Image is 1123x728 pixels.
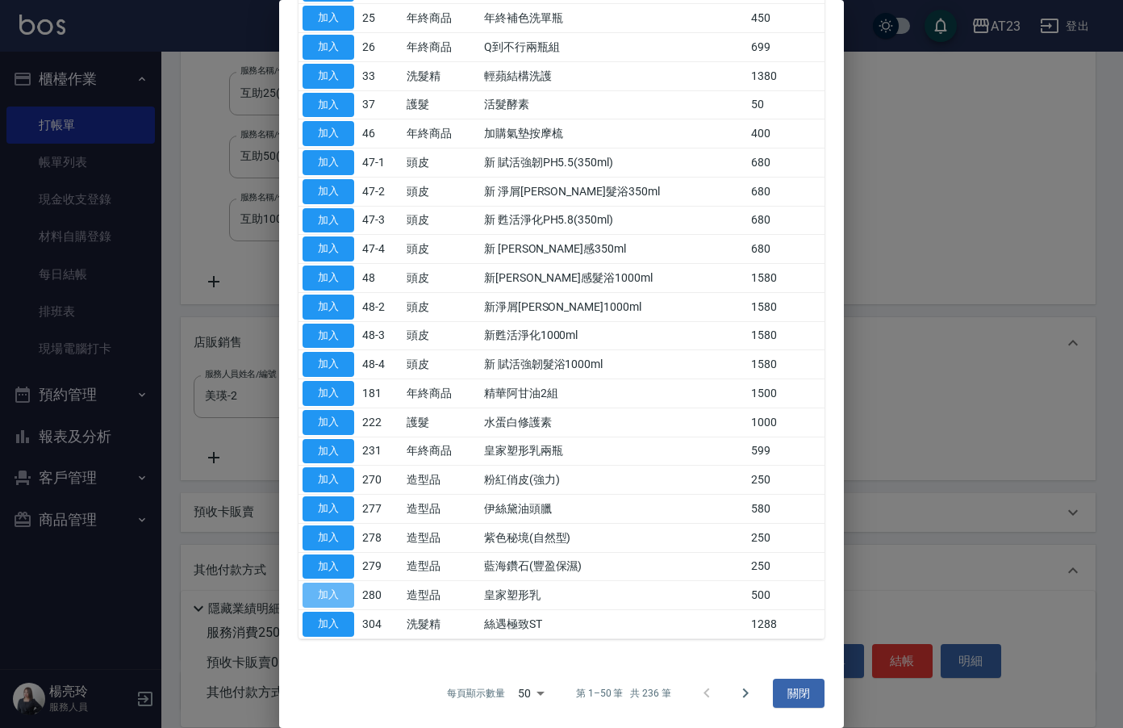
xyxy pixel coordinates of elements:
[403,264,480,293] td: 頭皮
[747,90,825,119] td: 50
[403,552,480,581] td: 造型品
[303,496,354,521] button: 加入
[358,379,403,408] td: 181
[303,467,354,492] button: 加入
[403,321,480,350] td: 頭皮
[403,90,480,119] td: 護髮
[358,350,403,379] td: 48-4
[358,61,403,90] td: 33
[303,35,354,60] button: 加入
[303,324,354,349] button: 加入
[403,581,480,610] td: 造型品
[747,321,825,350] td: 1580
[480,581,747,610] td: 皇家塑形乳
[747,61,825,90] td: 1380
[403,408,480,437] td: 護髮
[747,206,825,235] td: 680
[403,379,480,408] td: 年終商品
[303,295,354,320] button: 加入
[480,466,747,495] td: 粉紅俏皮(強力)
[480,264,747,293] td: 新[PERSON_NAME]感髮浴1000ml
[303,612,354,637] button: 加入
[358,4,403,33] td: 25
[303,381,354,406] button: 加入
[403,495,480,524] td: 造型品
[480,350,747,379] td: 新 賦活強韌髮浴1000ml
[358,206,403,235] td: 47-3
[403,437,480,466] td: 年終商品
[511,672,550,715] div: 50
[480,610,747,639] td: 絲遇極致ST
[403,466,480,495] td: 造型品
[403,292,480,321] td: 頭皮
[303,554,354,579] button: 加入
[403,61,480,90] td: 洗髮精
[747,149,825,178] td: 680
[576,686,671,701] p: 第 1–50 筆 共 236 筆
[403,149,480,178] td: 頭皮
[480,90,747,119] td: 活髮酵素
[358,264,403,293] td: 48
[747,437,825,466] td: 599
[480,33,747,62] td: Q到不行兩瓶組
[403,235,480,264] td: 頭皮
[358,33,403,62] td: 26
[747,466,825,495] td: 250
[480,408,747,437] td: 水蛋白修護素
[480,292,747,321] td: 新淨屑[PERSON_NAME]1000ml
[303,93,354,118] button: 加入
[303,6,354,31] button: 加入
[358,90,403,119] td: 37
[480,235,747,264] td: 新 [PERSON_NAME]感350ml
[358,523,403,552] td: 278
[403,523,480,552] td: 造型品
[480,149,747,178] td: 新 賦活強韌PH5.5(350ml)
[747,177,825,206] td: 680
[747,408,825,437] td: 1000
[747,4,825,33] td: 450
[747,552,825,581] td: 250
[303,64,354,89] button: 加入
[403,350,480,379] td: 頭皮
[358,321,403,350] td: 48-3
[480,206,747,235] td: 新 甦活淨化PH5.8(350ml)
[747,495,825,524] td: 580
[303,525,354,550] button: 加入
[358,495,403,524] td: 277
[773,679,825,709] button: 關閉
[747,523,825,552] td: 250
[303,439,354,464] button: 加入
[303,208,354,233] button: 加入
[403,33,480,62] td: 年終商品
[480,321,747,350] td: 新甦活淨化1000ml
[303,410,354,435] button: 加入
[480,495,747,524] td: 伊絲黛油頭臘
[747,350,825,379] td: 1580
[480,61,747,90] td: 輕蘋結構洗護
[747,119,825,149] td: 400
[480,177,747,206] td: 新 淨屑[PERSON_NAME]髮浴350ml
[303,236,354,261] button: 加入
[358,466,403,495] td: 270
[403,119,480,149] td: 年終商品
[747,264,825,293] td: 1580
[480,523,747,552] td: 紫色秘境(自然型)
[403,610,480,639] td: 洗髮精
[480,4,747,33] td: 年終補色洗單瓶
[480,119,747,149] td: 加購氣墊按摩梳
[303,179,354,204] button: 加入
[358,552,403,581] td: 279
[747,292,825,321] td: 1580
[358,149,403,178] td: 47-1
[303,266,354,291] button: 加入
[726,674,765,713] button: Go to next page
[358,408,403,437] td: 222
[447,686,505,701] p: 每頁顯示數量
[747,235,825,264] td: 680
[747,379,825,408] td: 1500
[303,583,354,608] button: 加入
[358,177,403,206] td: 47-2
[303,352,354,377] button: 加入
[358,437,403,466] td: 231
[403,206,480,235] td: 頭皮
